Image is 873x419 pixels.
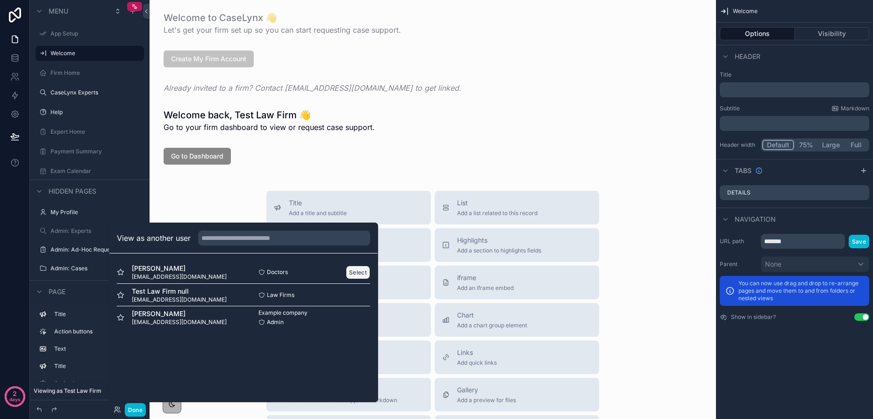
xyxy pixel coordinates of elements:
span: Admin [267,318,284,326]
span: Highlights [457,236,541,245]
span: Add a preview for files [457,397,516,404]
label: Help [50,108,142,116]
p: 2 [13,389,17,398]
label: Payment Summary [50,148,142,155]
span: Test Law Firm null [132,287,227,296]
span: Page [49,287,65,296]
span: Header [735,52,760,61]
span: Gallery [457,385,516,395]
label: Action buttons [54,328,140,335]
label: Text [54,345,140,353]
button: Save [849,235,869,248]
button: HighlightsAdd a section to highlights fields [435,228,599,262]
label: Welcome [50,50,138,57]
label: Title [54,362,140,370]
span: Tabs [735,166,751,175]
span: List [457,198,537,208]
span: [PERSON_NAME] [132,309,227,318]
button: GalleryAdd a preview for files [435,378,599,412]
label: Parent [720,260,757,268]
label: Header width [720,141,757,149]
label: Title [54,311,140,318]
span: Law Firms [267,291,294,299]
span: Markdown [841,105,869,112]
label: Admin: Experts [50,227,142,235]
button: ListAdd a list related to this record [435,191,599,224]
label: Admin: Ad-Hoc Requests [50,246,142,253]
span: [PERSON_NAME] [132,264,227,273]
span: Viewing as Test Law Firm [34,387,101,395]
div: scrollable content [30,303,150,400]
label: Admin: Cases [50,265,142,272]
span: Add a list related to this record [457,209,537,217]
p: You can now use drag and drop to re-arrange pages and move them to and from folders or nested views [738,280,864,302]
span: Title [289,198,347,208]
div: scrollable content [720,82,869,97]
span: Add an iframe embed [457,284,514,292]
button: Visibility [795,27,870,40]
label: Firm Home [50,69,142,77]
label: CaseLynx Experts [50,89,142,96]
button: None [761,256,869,272]
h2: View as another user [117,232,191,244]
button: LinksAdd quick links [435,340,599,374]
button: Select [346,266,370,279]
label: App Setup [50,30,142,37]
button: Default [762,140,794,150]
span: iframe [457,273,514,282]
p: days [9,393,21,406]
span: Example company [258,309,308,317]
span: Chart [457,311,527,320]
span: [EMAIL_ADDRESS][DOMAIN_NAME] [132,296,227,303]
span: Welcome [733,7,758,15]
button: ChartAdd a chart group element [435,303,599,337]
span: Add quick links [457,359,497,367]
span: [EMAIL_ADDRESS][DOMAIN_NAME] [132,318,227,326]
span: None [765,260,781,269]
span: [EMAIL_ADDRESS][DOMAIN_NAME] [132,273,227,281]
a: Markdown [831,105,869,112]
label: Action buttons [54,380,140,387]
span: Add a title and subtitle [289,209,347,217]
span: Navigation [735,215,776,224]
label: Expert Home [50,128,142,136]
label: Exam Calendar [50,167,142,175]
label: Title [720,71,869,79]
div: scrollable content [720,116,869,131]
span: Menu [49,7,68,16]
button: Full [844,140,868,150]
button: Done [125,403,146,417]
span: Add a section to highlights fields [457,247,541,254]
span: Doctors [267,268,288,276]
label: Details [727,189,751,196]
button: Large [818,140,844,150]
button: TitleAdd a title and subtitle [266,191,431,224]
span: Hidden pages [49,187,96,196]
span: Add a chart group element [457,322,527,329]
button: 75% [794,140,818,150]
label: Subtitle [720,105,740,112]
button: iframeAdd an iframe embed [435,266,599,299]
label: URL path [720,238,757,245]
label: Show in sidebar? [731,313,776,321]
button: Options [720,27,795,40]
label: My Profile [50,209,142,216]
span: Links [457,348,497,357]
